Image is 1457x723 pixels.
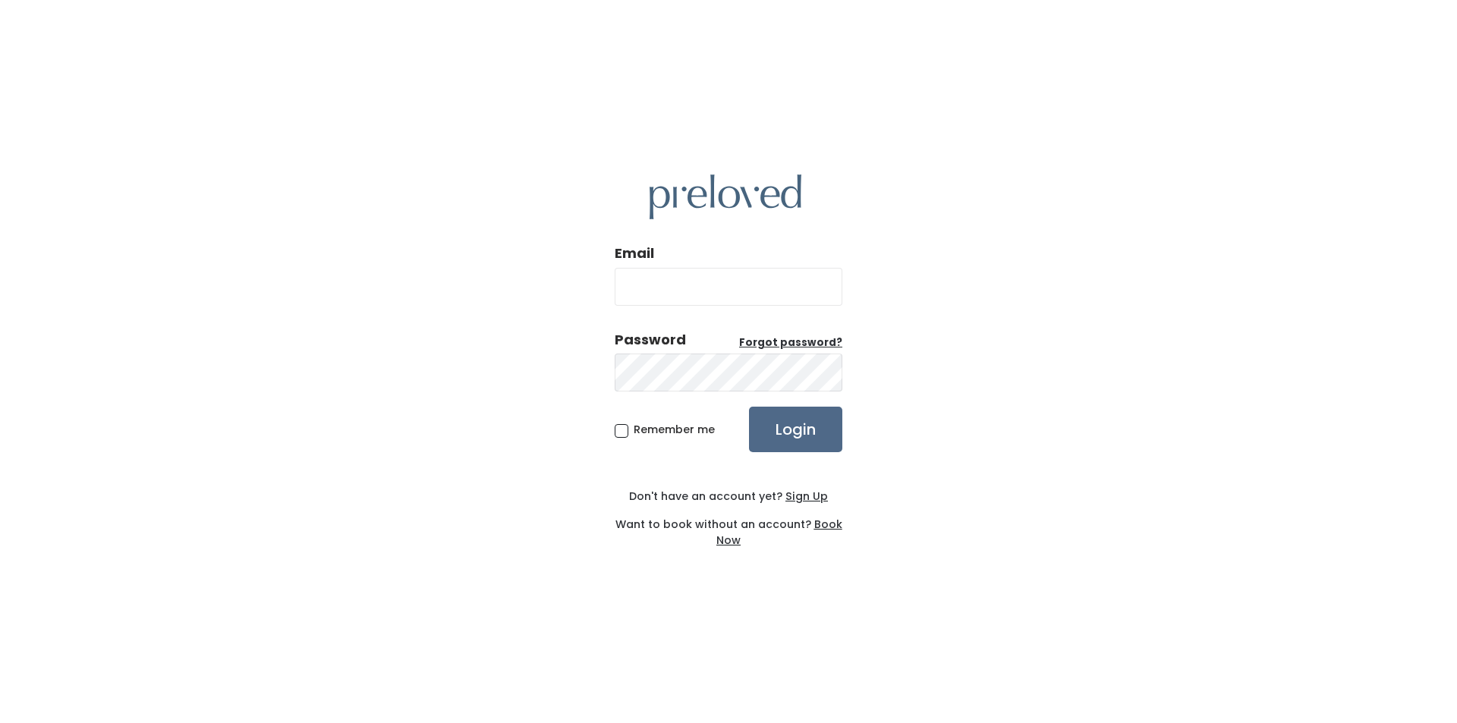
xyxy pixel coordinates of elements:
a: Book Now [716,517,842,548]
img: preloved logo [650,174,801,219]
div: Password [615,330,686,350]
u: Forgot password? [739,335,842,350]
div: Want to book without an account? [615,505,842,549]
a: Sign Up [782,489,828,504]
a: Forgot password? [739,335,842,350]
label: Email [615,244,654,263]
span: Remember me [634,422,715,437]
u: Sign Up [785,489,828,504]
div: Don't have an account yet? [615,489,842,505]
input: Login [749,407,842,452]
